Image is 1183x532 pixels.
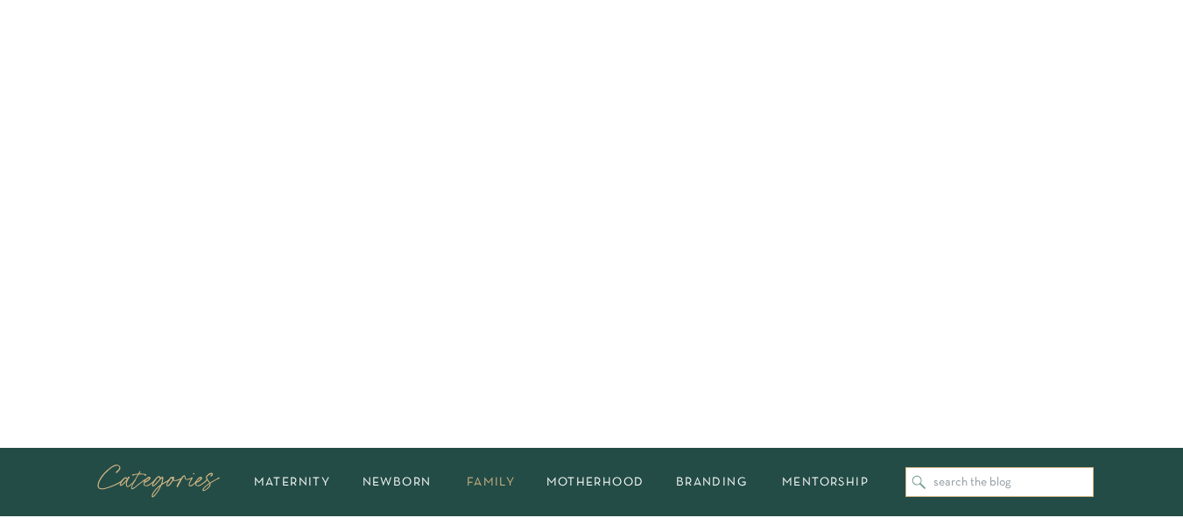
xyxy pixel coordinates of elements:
[933,476,1085,489] input: search the blog
[771,477,880,487] a: mentorship
[664,477,760,487] a: branding
[97,463,230,501] p: Categories
[349,477,445,487] a: newborn
[456,477,526,487] a: family
[247,477,338,487] a: maternity
[539,477,652,487] a: motherhood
